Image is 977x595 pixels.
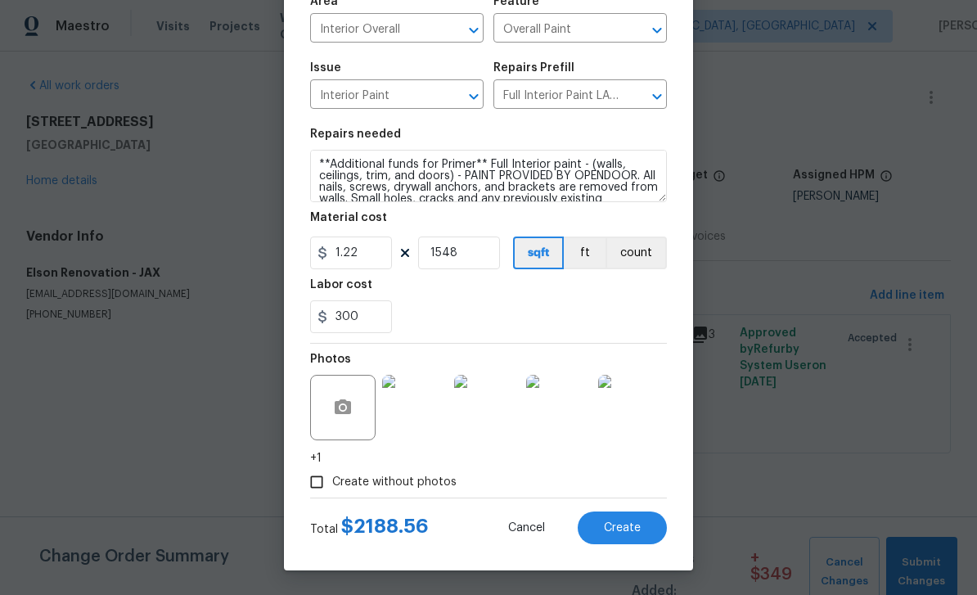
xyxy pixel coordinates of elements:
button: count [606,237,667,269]
button: Create [578,512,667,544]
h5: Material cost [310,212,387,223]
button: Open [462,85,485,108]
button: ft [564,237,606,269]
button: Open [462,19,485,42]
h5: Repairs Prefill [493,62,574,74]
button: Cancel [482,512,571,544]
h5: Labor cost [310,279,372,291]
span: $ 2188.56 [341,516,429,536]
span: Cancel [508,522,545,534]
span: Create without photos [332,474,457,491]
button: Open [646,85,669,108]
h5: Repairs needed [310,128,401,140]
button: Open [646,19,669,42]
div: Total [310,518,429,538]
h5: Issue [310,62,341,74]
span: +1 [310,450,322,467]
textarea: **Additional funds for Primer** Full Interior paint - (walls, ceilings, trim, and doors) - PAINT ... [310,150,667,202]
button: sqft [513,237,564,269]
h5: Photos [310,354,351,365]
span: Create [604,522,641,534]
